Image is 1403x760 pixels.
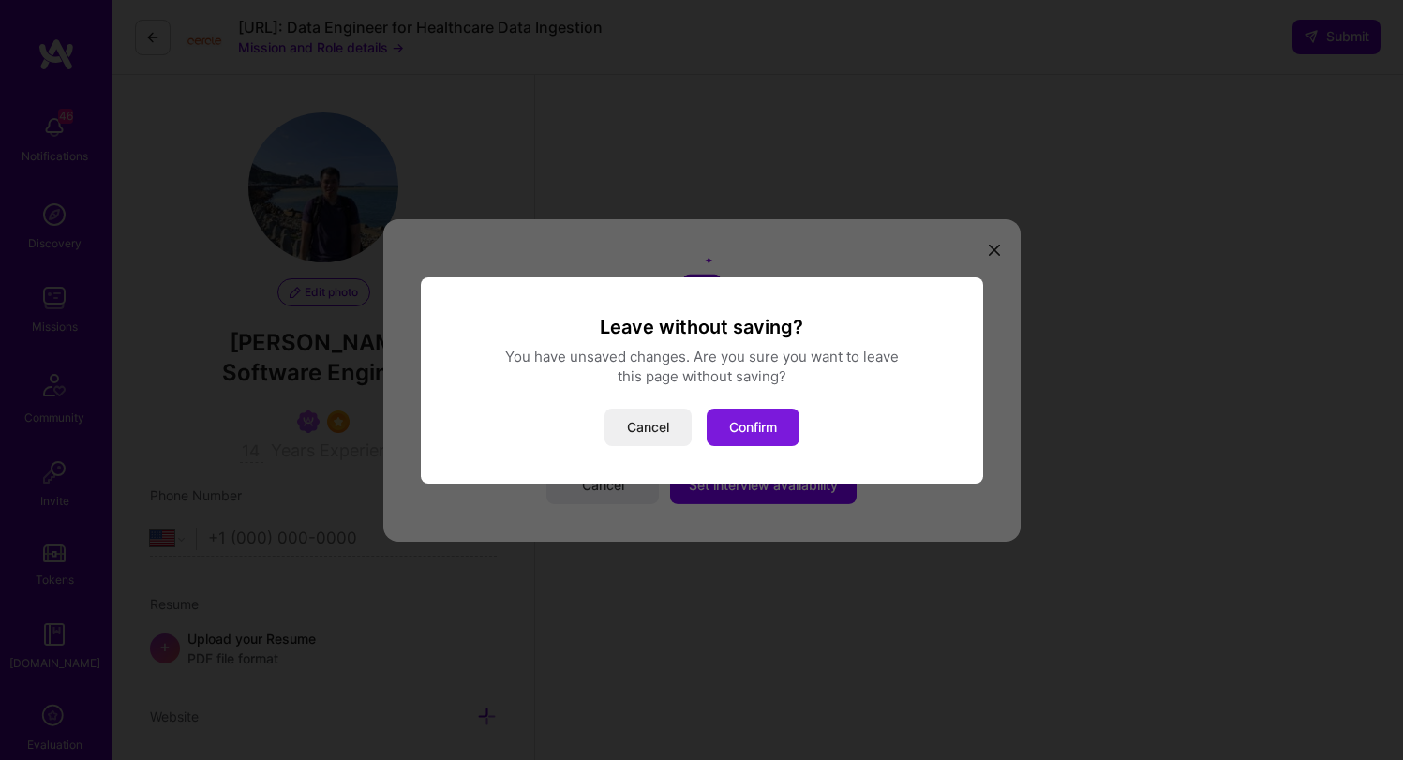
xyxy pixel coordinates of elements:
[443,366,961,386] div: this page without saving?
[443,315,961,339] h3: Leave without saving?
[443,347,961,366] div: You have unsaved changes. Are you sure you want to leave
[604,409,692,446] button: Cancel
[421,277,983,484] div: modal
[707,409,799,446] button: Confirm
